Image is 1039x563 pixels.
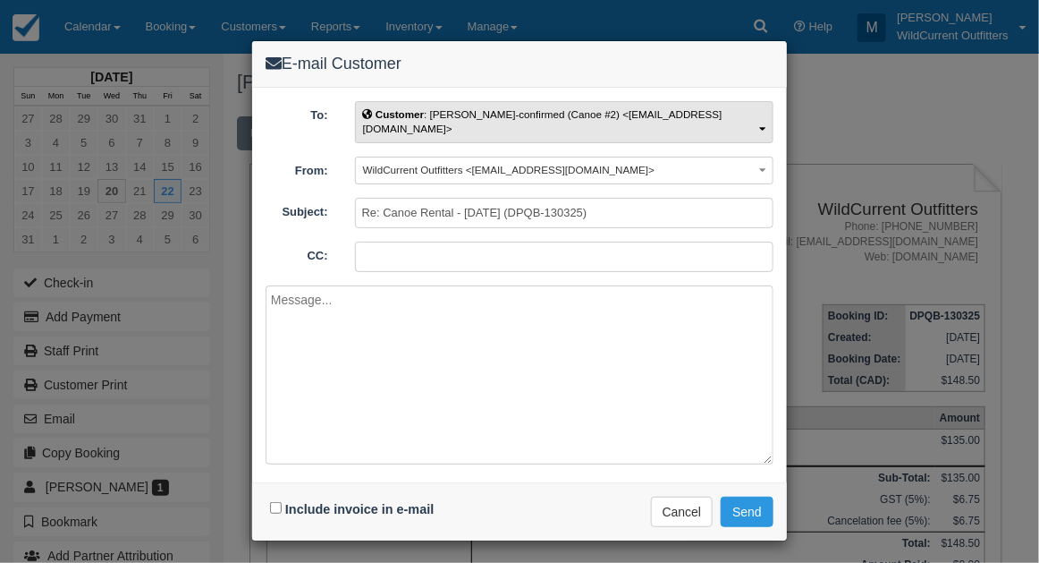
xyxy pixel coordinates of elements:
[252,198,342,221] label: Subject:
[721,497,773,527] button: Send
[355,101,773,143] button: Customer: [PERSON_NAME]-confirmed (Canoe #2) <[EMAIL_ADDRESS][DOMAIN_NAME]>
[252,101,342,124] label: To:
[285,502,434,516] label: Include invoice in e-mail
[376,108,424,120] b: Customer
[651,497,714,527] button: Cancel
[252,242,342,265] label: CC:
[355,157,773,184] button: WildCurrent Outfitters <[EMAIL_ADDRESS][DOMAIN_NAME]>
[252,157,342,180] label: From:
[266,55,773,73] h4: E-mail Customer
[363,108,722,135] span: : [PERSON_NAME]-confirmed (Canoe #2) <[EMAIL_ADDRESS][DOMAIN_NAME]>
[363,164,655,175] span: WildCurrent Outfitters <[EMAIL_ADDRESS][DOMAIN_NAME]>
